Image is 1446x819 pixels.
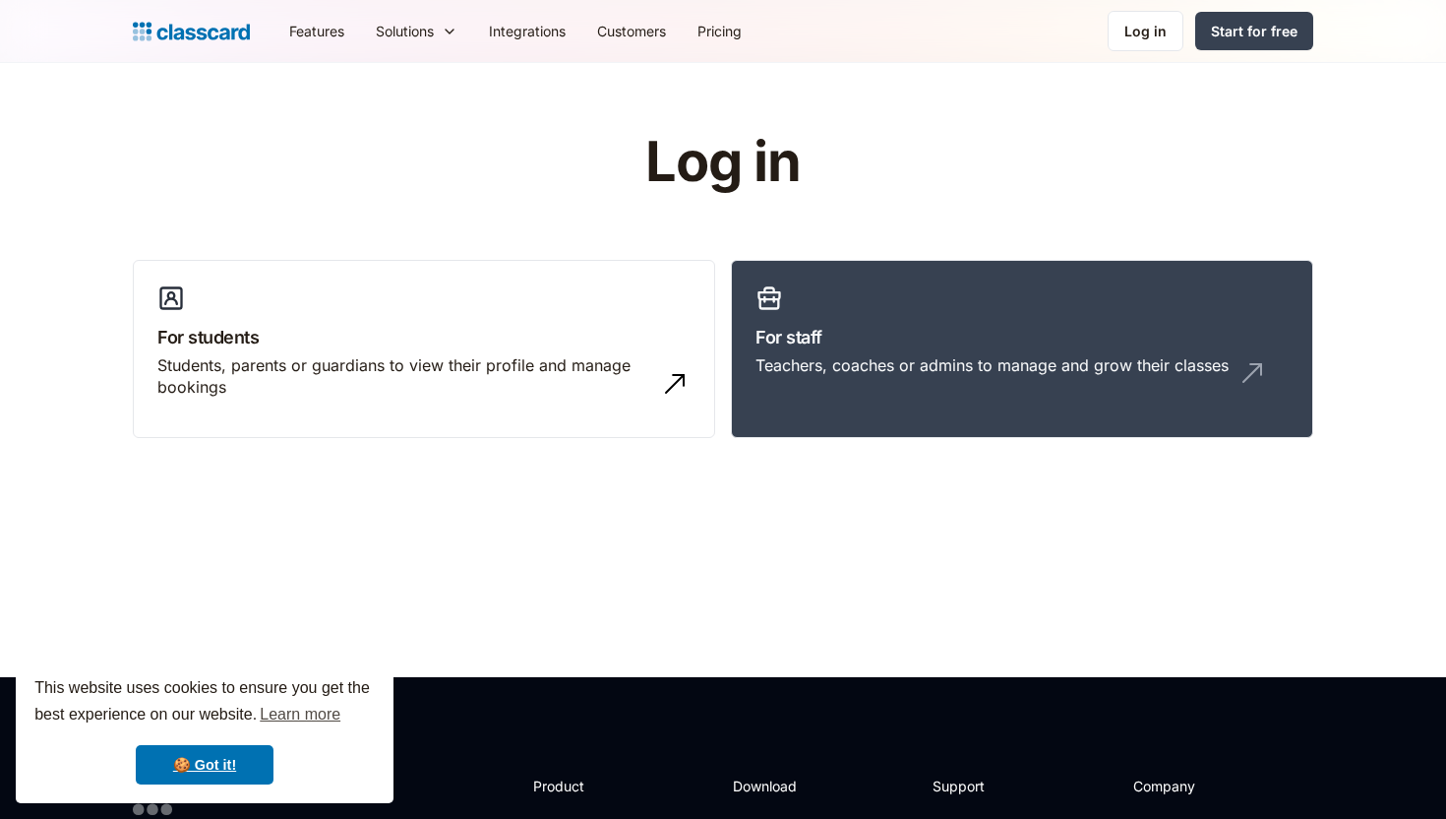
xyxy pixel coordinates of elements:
a: Integrations [473,9,581,53]
span: This website uses cookies to ensure you get the best experience on our website. [34,676,375,729]
div: Start for free [1211,21,1297,41]
h2: Company [1133,776,1264,796]
div: Students, parents or guardians to view their profile and manage bookings [157,354,651,399]
h2: Product [533,776,638,796]
h2: Support [933,776,1012,796]
div: Teachers, coaches or admins to manage and grow their classes [755,354,1229,376]
a: Pricing [682,9,757,53]
a: For studentsStudents, parents or guardians to view their profile and manage bookings [133,260,715,439]
a: Start for free [1195,12,1313,50]
a: Log in [1108,11,1183,51]
a: Logo [133,18,250,45]
a: learn more about cookies [257,700,343,729]
a: For staffTeachers, coaches or admins to manage and grow their classes [731,260,1313,439]
h1: Log in [411,132,1036,193]
h2: Download [733,776,813,796]
div: Solutions [360,9,473,53]
a: Customers [581,9,682,53]
a: Features [273,9,360,53]
div: cookieconsent [16,658,393,803]
h3: For staff [755,324,1289,350]
div: Log in [1124,21,1167,41]
a: dismiss cookie message [136,745,273,785]
div: Solutions [376,21,434,41]
h3: For students [157,324,691,350]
